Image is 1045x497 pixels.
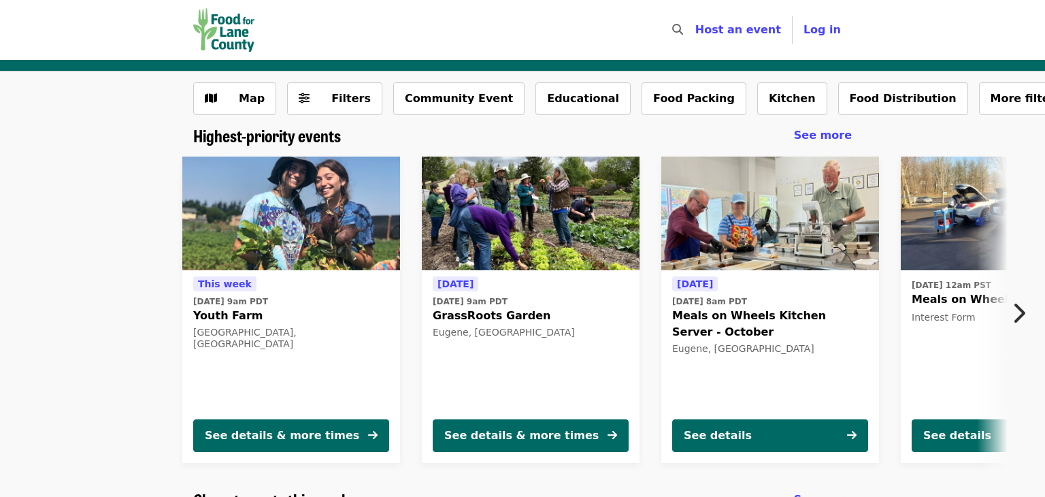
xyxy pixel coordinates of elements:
a: Highest-priority events [193,126,341,146]
div: Eugene, [GEOGRAPHIC_DATA] [672,343,868,355]
button: Next item [1000,294,1045,332]
span: [DATE] [437,278,474,289]
time: [DATE] 8am PDT [672,295,747,308]
span: See more [794,129,852,142]
a: See more [794,127,852,144]
i: chevron-right icon [1012,300,1025,326]
span: [DATE] [677,278,713,289]
time: [DATE] 9am PDT [193,295,268,308]
button: Food Packing [642,82,746,115]
time: [DATE] 12am PST [912,279,991,291]
button: Food Distribution [838,82,968,115]
div: Eugene, [GEOGRAPHIC_DATA] [433,327,629,338]
i: arrow-right icon [847,429,857,442]
span: Meals on Wheels Kitchen Server - October [672,308,868,340]
img: Food for Lane County - Home [193,8,254,52]
div: See details [684,428,752,444]
div: See details [923,428,991,444]
img: GrassRoots Garden organized by Food for Lane County [422,157,640,271]
button: Log in [793,16,852,44]
button: Kitchen [757,82,827,115]
button: See details & more times [193,419,389,452]
span: Interest Form [912,312,976,323]
button: Community Event [393,82,525,115]
div: [GEOGRAPHIC_DATA], [GEOGRAPHIC_DATA] [193,327,389,350]
img: Meals on Wheels Kitchen Server - October organized by Food for Lane County [661,157,879,271]
span: Log in [803,23,841,36]
span: Highest-priority events [193,123,341,147]
img: Youth Farm organized by Food for Lane County [182,157,400,271]
span: Map [239,92,265,105]
i: sliders-h icon [299,92,310,105]
i: search icon [672,23,683,36]
a: Host an event [695,23,781,36]
a: See details for "Meals on Wheels Kitchen Server - October" [661,157,879,463]
button: Filters (0 selected) [287,82,382,115]
span: This week [198,278,252,289]
div: See details & more times [444,428,599,444]
i: arrow-right icon [608,429,617,442]
i: arrow-right icon [368,429,378,442]
a: See details for "Youth Farm" [182,157,400,463]
button: See details [672,419,868,452]
span: Filters [331,92,371,105]
a: See details for "GrassRoots Garden" [422,157,640,463]
div: See details & more times [205,428,359,444]
input: Search [691,14,702,46]
button: Show map view [193,82,276,115]
i: map icon [205,92,217,105]
time: [DATE] 9am PDT [433,295,508,308]
span: GrassRoots Garden [433,308,629,324]
span: Youth Farm [193,308,389,324]
button: See details & more times [433,419,629,452]
button: Educational [535,82,631,115]
div: Highest-priority events [182,126,863,146]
